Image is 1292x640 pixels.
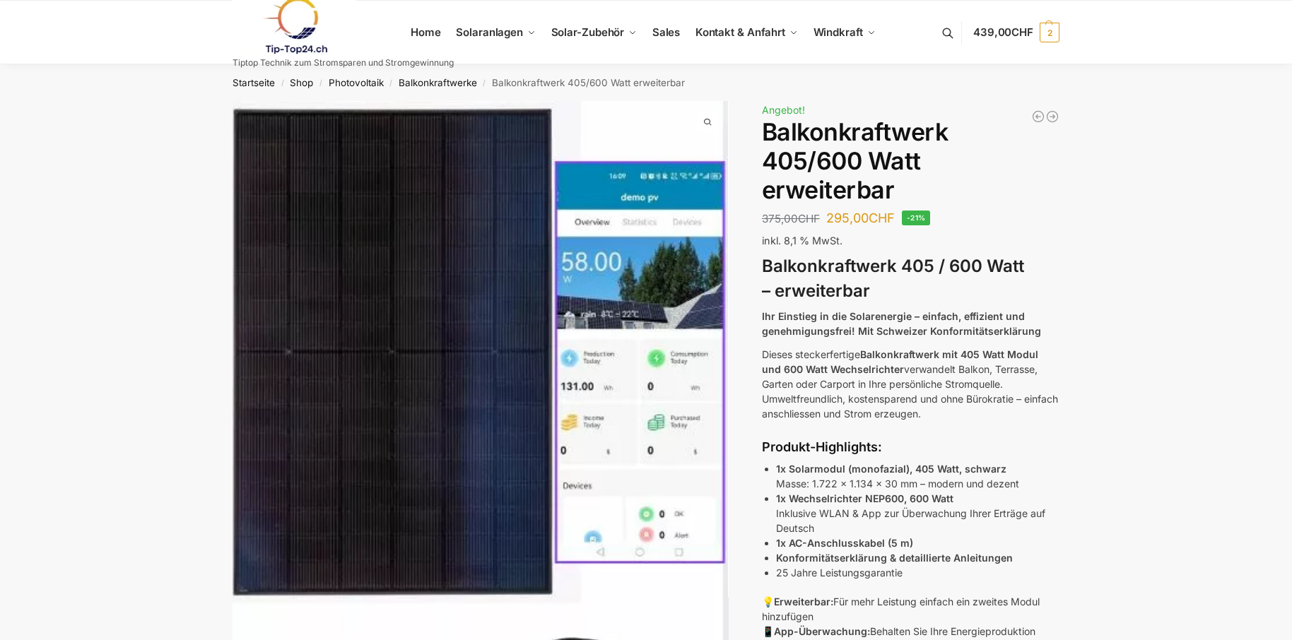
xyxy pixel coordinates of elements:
[762,212,820,225] bdi: 375,00
[774,625,870,637] strong: App-Überwachung:
[776,491,1059,535] p: Inklusive WLAN & App zur Überwachung Ihrer Erträge auf Deutsch
[826,211,895,225] bdi: 295,00
[762,256,1024,301] strong: Balkonkraftwerk 405 / 600 Watt – erweiterbar
[776,537,913,549] strong: 1x AC-Anschlusskabel (5 m)
[776,463,1006,475] strong: 1x Solarmodul (monofazial), 405 Watt, schwarz
[728,101,1224,597] img: Balkonkraftwerk 405/600 Watt erweiterbar 3
[869,211,895,225] span: CHF
[477,78,492,89] span: /
[695,25,785,39] span: Kontakt & Anfahrt
[1045,109,1059,124] a: 890/600 Watt Solarkraftwerk + 2,7 KW Batteriespeicher Genehmigungsfrei
[762,310,1041,337] strong: Ihr Einstieg in die Solarenergie – einfach, effizient und genehmigungsfrei! Mit Schweizer Konform...
[774,595,833,608] strong: Erweiterbar:
[545,1,642,64] a: Solar-Zubehör
[807,1,881,64] a: Windkraft
[399,77,477,88] a: Balkonkraftwerke
[1040,23,1059,42] span: 2
[689,1,804,64] a: Kontakt & Anfahrt
[450,1,541,64] a: Solaranlagen
[313,78,328,89] span: /
[776,492,953,504] strong: 1x Wechselrichter NEP600, 600 Watt
[233,77,275,88] a: Startseite
[551,25,625,39] span: Solar-Zubehör
[456,25,523,39] span: Solaranlagen
[762,104,805,116] span: Angebot!
[329,77,384,88] a: Photovoltaik
[902,211,931,225] span: -21%
[762,235,842,247] span: inkl. 8,1 % MwSt.
[776,552,1013,564] strong: Konformitätserklärung & detaillierte Anleitungen
[208,64,1085,101] nav: Breadcrumb
[384,78,399,89] span: /
[1031,109,1045,124] a: Balkonkraftwerk 600/810 Watt Fullblack
[973,11,1059,54] a: 439,00CHF 2
[762,118,1059,204] h1: Balkonkraftwerk 405/600 Watt erweiterbar
[762,347,1059,421] p: Dieses steckerfertige verwandelt Balkon, Terrasse, Garten oder Carport in Ihre persönliche Stromq...
[762,439,882,454] strong: Produkt-Highlights:
[1011,25,1033,39] span: CHF
[652,25,681,39] span: Sales
[798,212,820,225] span: CHF
[776,461,1059,491] p: Masse: 1.722 x 1.134 x 30 mm – modern und dezent
[973,25,1033,39] span: 439,00
[290,77,313,88] a: Shop
[814,25,863,39] span: Windkraft
[275,78,290,89] span: /
[776,565,1059,580] li: 25 Jahre Leistungsgarantie
[646,1,686,64] a: Sales
[762,348,1038,375] strong: Balkonkraftwerk mit 405 Watt Modul und 600 Watt Wechselrichter
[233,59,454,67] p: Tiptop Technik zum Stromsparen und Stromgewinnung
